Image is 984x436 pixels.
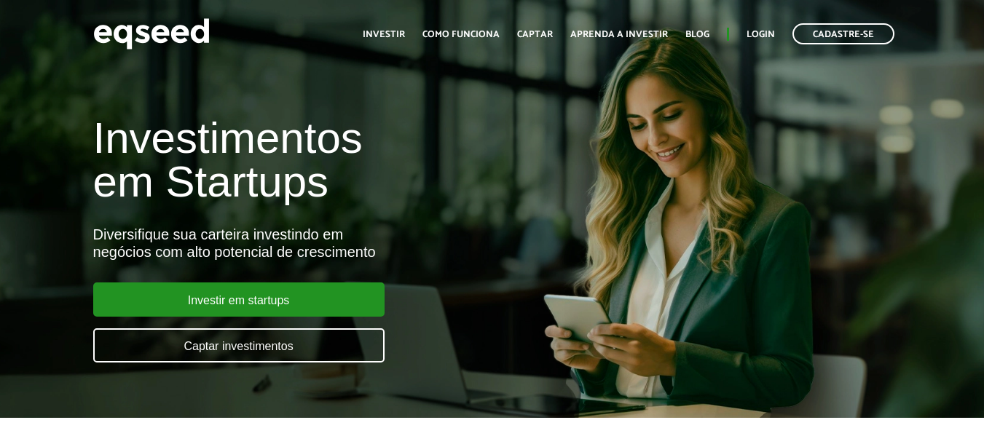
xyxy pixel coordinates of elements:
[93,282,385,317] a: Investir em startups
[570,30,668,39] a: Aprenda a investir
[517,30,553,39] a: Captar
[685,30,709,39] a: Blog
[93,328,385,362] a: Captar investimentos
[792,23,894,44] a: Cadastre-se
[93,226,564,261] div: Diversifique sua carteira investindo em negócios com alto potencial de crescimento
[363,30,405,39] a: Investir
[747,30,775,39] a: Login
[422,30,500,39] a: Como funciona
[93,15,210,53] img: EqSeed
[93,116,564,204] h1: Investimentos em Startups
